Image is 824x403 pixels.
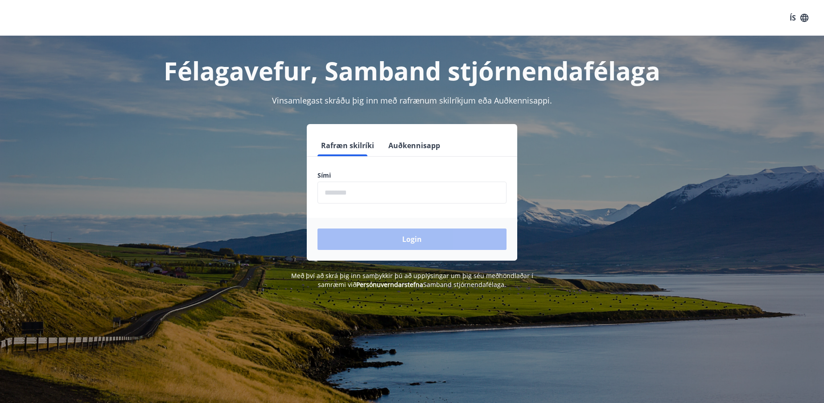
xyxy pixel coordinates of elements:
span: Vinsamlegast skráðu þig inn með rafrænum skilríkjum eða Auðkennisappi. [272,95,552,106]
a: Persónuverndarstefna [356,280,423,289]
button: Auðkennisapp [385,135,444,156]
h1: Félagavefur, Samband stjórnendafélaga [102,54,722,87]
span: Með því að skrá þig inn samþykkir þú að upplýsingar um þig séu meðhöndlaðar í samræmi við Samband... [291,271,533,289]
label: Sími [317,171,507,180]
button: ÍS [785,10,813,26]
button: Rafræn skilríki [317,135,378,156]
